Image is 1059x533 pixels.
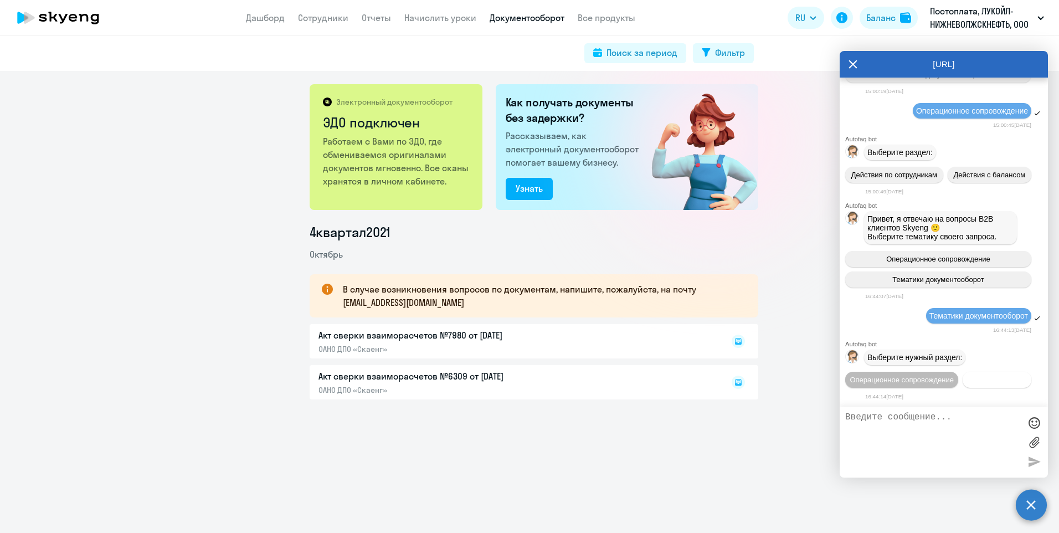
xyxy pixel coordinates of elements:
[948,167,1031,183] button: Действия с балансом
[930,4,1033,31] p: Постоплата, ЛУКОЙЛ-НИЖНЕВОЛЖСКНЕФТЬ, ООО
[846,145,860,161] img: bot avatar
[867,353,962,362] span: Выберите нужный раздел:
[845,341,1048,347] div: Autofaq bot
[900,12,911,23] img: balance
[865,293,903,299] time: 16:44:07[DATE]
[865,393,903,399] time: 16:44:14[DATE]
[506,95,643,126] h2: Как получать документы без задержки?
[845,372,958,388] button: Операционное сопровождение
[343,283,738,309] p: В случае возникновения вопросов по документам, напишите, пожалуйста, на почту [EMAIL_ADDRESS][DOM...
[886,255,990,263] span: Операционное сопровождение
[866,11,896,24] div: Баланс
[506,129,643,169] p: Рассказываем, как электронный документооборот помогает вашему бизнесу.
[845,167,943,183] button: Действия по сотрудникам
[606,46,677,59] div: Поиск за период
[323,135,471,188] p: Работаем с Вами по ЭДО, где обмениваемся оригиналами документов мгновенно. Все сканы хранятся в л...
[310,223,758,241] li: 4 квартал 2021
[846,212,860,228] img: bot avatar
[993,327,1031,333] time: 16:44:13[DATE]
[963,372,1031,388] button: Документооборот
[634,84,758,210] img: connected
[1026,434,1042,450] label: Лимит 10 файлов
[846,350,860,366] img: bot avatar
[246,12,285,23] a: Дашборд
[867,148,933,157] span: Выберите раздел:
[715,46,745,59] div: Фильтр
[298,12,348,23] a: Сотрудники
[310,249,343,260] span: Октябрь
[584,43,686,63] button: Поиск за период
[490,12,564,23] a: Документооборот
[953,171,1025,179] span: Действия с балансом
[845,251,1031,267] button: Операционное сопровождение
[362,12,391,23] a: Отчеты
[845,271,1031,288] button: Тематики документооборот
[850,376,954,384] span: Операционное сопровождение
[336,97,453,107] p: Электронный документооборот
[924,4,1050,31] button: Постоплата, ЛУКОЙЛ-НИЖНЕВОЛЖСКНЕФТЬ, ООО
[916,106,1028,115] span: Операционное сопровождение
[516,182,543,195] div: Узнать
[892,275,984,284] span: Тематики документооборот
[323,114,471,131] h2: ЭДО подключен
[929,311,1028,320] span: Тематики документооборот
[795,11,805,24] span: RU
[788,7,824,29] button: RU
[578,12,635,23] a: Все продукты
[845,202,1048,209] div: Autofaq bot
[404,12,476,23] a: Начислить уроки
[845,136,1048,142] div: Autofaq bot
[851,171,937,179] span: Действия по сотрудникам
[968,376,1027,384] span: Документооборот
[867,214,997,241] span: Привет, я отвечаю на вопросы B2B клиентов Skyeng 🙂 Выберите тематику своего запроса.
[993,122,1031,128] time: 15:00:45[DATE]
[865,88,903,94] time: 15:00:19[DATE]
[693,43,754,63] button: Фильтр
[865,188,903,194] time: 15:00:49[DATE]
[860,7,918,29] button: Балансbalance
[506,178,553,200] button: Узнать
